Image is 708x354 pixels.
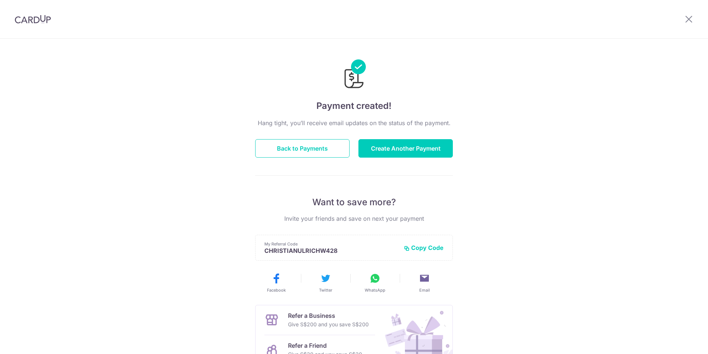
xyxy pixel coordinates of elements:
[419,287,430,293] span: Email
[267,287,286,293] span: Facebook
[264,247,398,254] p: CHRISTIANULRICHW428
[358,139,453,158] button: Create Another Payment
[255,99,453,113] h4: Payment created!
[404,244,444,251] button: Copy Code
[342,59,366,90] img: Payments
[288,341,362,350] p: Refer a Friend
[304,272,347,293] button: Twitter
[365,287,385,293] span: WhatsApp
[288,320,369,329] p: Give S$200 and you save S$200
[15,15,51,24] img: CardUp
[264,241,398,247] p: My Referral Code
[255,139,350,158] button: Back to Payments
[255,118,453,127] p: Hang tight, you’ll receive email updates on the status of the payment.
[319,287,332,293] span: Twitter
[254,272,298,293] button: Facebook
[403,272,446,293] button: Email
[255,214,453,223] p: Invite your friends and save on next your payment
[288,311,369,320] p: Refer a Business
[353,272,397,293] button: WhatsApp
[255,196,453,208] p: Want to save more?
